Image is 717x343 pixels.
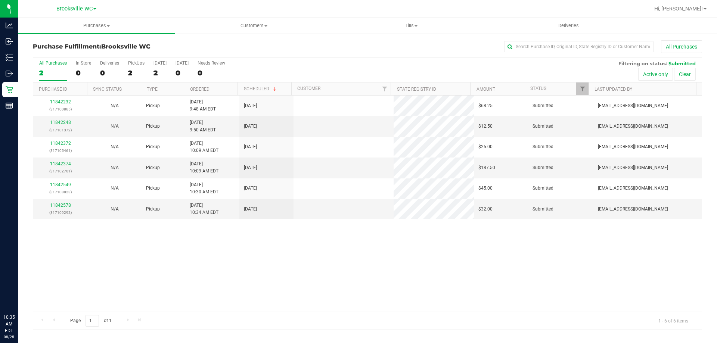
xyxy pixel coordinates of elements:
[111,206,119,213] button: N/A
[18,22,175,29] span: Purchases
[198,69,225,77] div: 0
[38,127,83,134] p: (317101372)
[100,69,119,77] div: 0
[478,185,493,192] span: $45.00
[598,164,668,171] span: [EMAIL_ADDRESS][DOMAIN_NAME]
[175,18,332,34] a: Customers
[50,161,71,166] a: 11842374
[18,18,175,34] a: Purchases
[6,54,13,61] inline-svg: Inventory
[147,87,158,92] a: Type
[244,102,257,109] span: [DATE]
[533,185,553,192] span: Submitted
[674,68,696,81] button: Clear
[244,206,257,213] span: [DATE]
[176,69,189,77] div: 0
[111,143,119,150] button: N/A
[397,87,436,92] a: State Registry ID
[190,140,218,154] span: [DATE] 10:09 AM EDT
[176,60,189,66] div: [DATE]
[6,102,13,109] inline-svg: Reports
[598,206,668,213] span: [EMAIL_ADDRESS][DOMAIN_NAME]
[146,164,160,171] span: Pickup
[86,315,99,327] input: 1
[111,102,119,109] button: N/A
[146,206,160,213] span: Pickup
[76,60,91,66] div: In Store
[111,185,119,192] button: N/A
[190,119,216,133] span: [DATE] 9:50 AM EDT
[244,86,278,91] a: Scheduled
[190,87,209,92] a: Ordered
[7,283,30,306] iframe: Resource center
[244,143,257,150] span: [DATE]
[38,147,83,154] p: (317105461)
[598,185,668,192] span: [EMAIL_ADDRESS][DOMAIN_NAME]
[50,120,71,125] a: 11842248
[128,60,145,66] div: PickUps
[244,123,257,130] span: [DATE]
[490,18,647,34] a: Deliveries
[297,86,320,91] a: Customer
[176,22,332,29] span: Customers
[76,69,91,77] div: 0
[38,168,83,175] p: (317102761)
[533,164,553,171] span: Submitted
[478,123,493,130] span: $12.50
[50,141,71,146] a: 11842372
[6,86,13,93] inline-svg: Retail
[378,82,391,95] a: Filter
[33,43,256,50] h3: Purchase Fulfillment:
[598,102,668,109] span: [EMAIL_ADDRESS][DOMAIN_NAME]
[6,70,13,77] inline-svg: Outbound
[111,103,119,108] span: Not Applicable
[6,22,13,29] inline-svg: Analytics
[477,87,495,92] a: Amount
[111,123,119,130] button: N/A
[111,144,119,149] span: Not Applicable
[3,314,15,334] p: 10:35 AM EDT
[111,206,119,212] span: Not Applicable
[56,6,93,12] span: Brooksville WC
[64,315,118,327] span: Page of 1
[153,60,167,66] div: [DATE]
[39,69,67,77] div: 2
[198,60,225,66] div: Needs Review
[533,102,553,109] span: Submitted
[668,60,696,66] span: Submitted
[38,209,83,216] p: (317109292)
[146,185,160,192] span: Pickup
[504,41,654,52] input: Search Purchase ID, Original ID, State Registry ID or Customer Name...
[39,60,67,66] div: All Purchases
[333,22,489,29] span: Tills
[38,188,83,196] p: (317108823)
[530,86,546,91] a: Status
[478,102,493,109] span: $68.25
[38,106,83,113] p: (317100865)
[101,43,150,50] span: Brooksville WC
[533,143,553,150] span: Submitted
[6,38,13,45] inline-svg: Inbound
[111,165,119,170] span: Not Applicable
[598,143,668,150] span: [EMAIL_ADDRESS][DOMAIN_NAME]
[661,40,702,53] button: All Purchases
[190,99,216,113] span: [DATE] 9:48 AM EDT
[244,185,257,192] span: [DATE]
[638,68,673,81] button: Active only
[533,206,553,213] span: Submitted
[111,124,119,129] span: Not Applicable
[39,87,67,92] a: Purchase ID
[533,123,553,130] span: Submitted
[50,203,71,208] a: 11842578
[128,69,145,77] div: 2
[244,164,257,171] span: [DATE]
[50,182,71,187] a: 11842549
[652,315,694,326] span: 1 - 6 of 6 items
[93,87,122,92] a: Sync Status
[3,334,15,340] p: 08/25
[576,82,589,95] a: Filter
[146,143,160,150] span: Pickup
[332,18,490,34] a: Tills
[111,185,119,191] span: Not Applicable
[146,123,160,130] span: Pickup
